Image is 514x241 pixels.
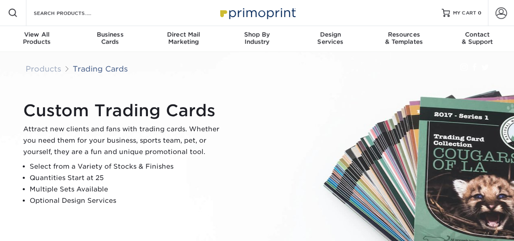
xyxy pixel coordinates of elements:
[26,64,61,73] a: Products
[367,26,441,52] a: Resources& Templates
[30,195,226,206] li: Optional Design Services
[453,10,476,17] span: MY CART
[147,26,220,52] a: Direct MailMarketing
[23,124,226,158] p: Attract new clients and fans with trading cards. Whether you need them for your business, sports ...
[30,161,226,172] li: Select from a Variety of Stocks & Finishes
[220,31,294,38] span: Shop By
[217,4,298,22] img: Primoprint
[30,172,226,184] li: Quantities Start at 25
[73,64,128,73] a: Trading Cards
[367,31,441,38] span: Resources
[367,31,441,46] div: & Templates
[220,26,294,52] a: Shop ByIndustry
[33,8,112,18] input: SEARCH PRODUCTS.....
[74,31,147,46] div: Cards
[23,101,226,120] h1: Custom Trading Cards
[147,31,220,46] div: Marketing
[74,31,147,38] span: Business
[294,31,367,46] div: Services
[440,26,514,52] a: Contact& Support
[220,31,294,46] div: Industry
[74,26,147,52] a: BusinessCards
[478,10,481,16] span: 0
[440,31,514,38] span: Contact
[294,31,367,38] span: Design
[30,184,226,195] li: Multiple Sets Available
[294,26,367,52] a: DesignServices
[440,31,514,46] div: & Support
[147,31,220,38] span: Direct Mail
